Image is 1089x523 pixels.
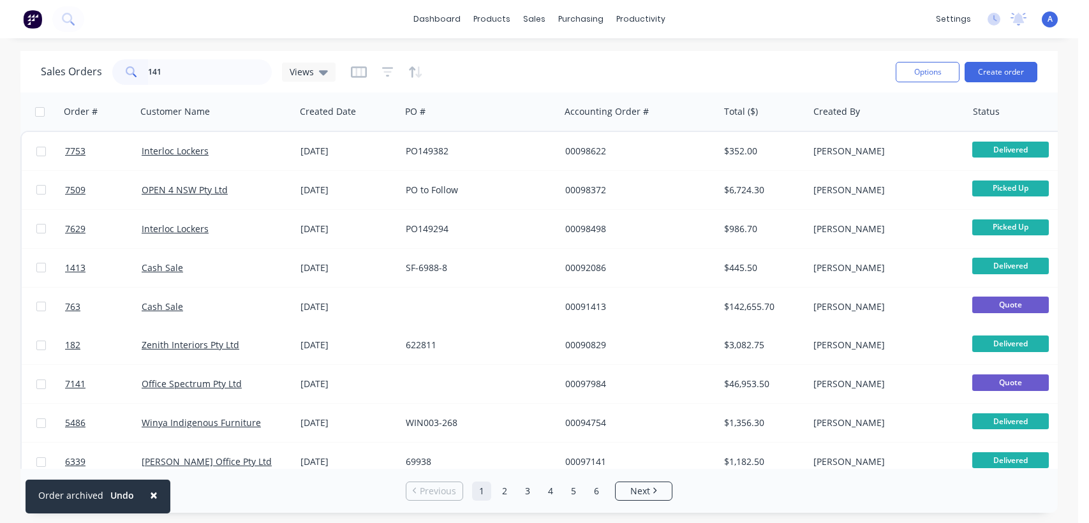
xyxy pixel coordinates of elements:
div: Order # [64,105,98,118]
iframe: Intercom live chat [1046,480,1076,510]
div: PO149294 [406,223,547,235]
div: 00097141 [565,455,707,468]
a: Cash Sale [142,261,183,274]
button: Undo [103,486,141,505]
div: $3,082.75 [724,339,799,351]
a: 182 [65,326,142,364]
div: $445.50 [724,261,799,274]
div: 00098498 [565,223,707,235]
div: settings [930,10,977,29]
a: Previous page [406,485,463,497]
button: Options [896,62,959,82]
div: Customer Name [140,105,210,118]
a: Zenith Interiors Pty Ltd [142,339,239,351]
span: 1413 [65,261,85,274]
span: 763 [65,300,80,313]
div: [PERSON_NAME] [813,455,955,468]
div: Created Date [300,105,356,118]
a: dashboard [407,10,467,29]
div: $986.70 [724,223,799,235]
div: Total ($) [724,105,758,118]
a: Page 6 [587,482,606,501]
a: 7509 [65,171,142,209]
span: Views [290,65,314,78]
div: [DATE] [300,300,396,313]
div: $1,356.30 [724,416,799,429]
a: Winya Indigenous Furniture [142,416,261,429]
div: [PERSON_NAME] [813,416,955,429]
div: [DATE] [300,261,396,274]
div: Status [973,105,1000,118]
div: PO # [405,105,426,118]
div: SF-6988-8 [406,261,547,274]
div: Order archived [38,489,103,502]
div: [DATE] [300,378,396,390]
div: [DATE] [300,145,396,158]
img: Factory [23,10,42,29]
div: [PERSON_NAME] [813,261,955,274]
div: [PERSON_NAME] [813,378,955,390]
div: $142,655.70 [724,300,799,313]
span: Picked Up [972,219,1049,235]
div: 00098622 [565,145,707,158]
div: 00091413 [565,300,707,313]
div: productivity [610,10,672,29]
a: 7629 [65,210,142,248]
div: 00094754 [565,416,707,429]
span: Delivered [972,335,1049,351]
a: 7753 [65,132,142,170]
input: Search... [148,59,272,85]
div: [PERSON_NAME] [813,184,955,196]
span: × [150,486,158,504]
a: [PERSON_NAME] Office Pty Ltd [142,455,272,468]
div: $1,182.50 [724,455,799,468]
span: 7509 [65,184,85,196]
div: Created By [813,105,860,118]
h1: Sales Orders [41,66,102,78]
button: Create order [965,62,1037,82]
a: Page 2 [495,482,514,501]
span: 7141 [65,378,85,390]
span: Next [630,485,650,497]
div: 00092086 [565,261,707,274]
span: Delivered [972,258,1049,274]
ul: Pagination [401,482,678,501]
div: [DATE] [300,455,396,468]
div: 622811 [406,339,547,351]
div: [DATE] [300,416,396,429]
div: [DATE] [300,339,396,351]
span: Quote [972,374,1049,390]
div: 00098372 [565,184,707,196]
div: $46,953.50 [724,378,799,390]
a: 7141 [65,365,142,403]
span: Delivered [972,452,1049,468]
div: [DATE] [300,184,396,196]
span: Previous [420,485,456,497]
div: WIN003-268 [406,416,547,429]
div: $352.00 [724,145,799,158]
a: Cash Sale [142,300,183,313]
div: 69938 [406,455,547,468]
div: PO149382 [406,145,547,158]
a: 763 [65,288,142,326]
span: A [1048,13,1053,25]
div: sales [517,10,552,29]
span: 7753 [65,145,85,158]
a: Interloc Lockers [142,145,209,157]
div: [DATE] [300,223,396,235]
div: 00090829 [565,339,707,351]
div: [PERSON_NAME] [813,339,955,351]
div: [PERSON_NAME] [813,223,955,235]
div: 00097984 [565,378,707,390]
span: 5486 [65,416,85,429]
a: 1413 [65,249,142,287]
div: Accounting Order # [565,105,649,118]
div: purchasing [552,10,610,29]
button: Close [137,480,170,510]
a: Page 5 [564,482,583,501]
span: Delivered [972,142,1049,158]
a: Page 3 [518,482,537,501]
a: Interloc Lockers [142,223,209,235]
a: 5486 [65,404,142,442]
a: Office Spectrum Pty Ltd [142,378,242,390]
